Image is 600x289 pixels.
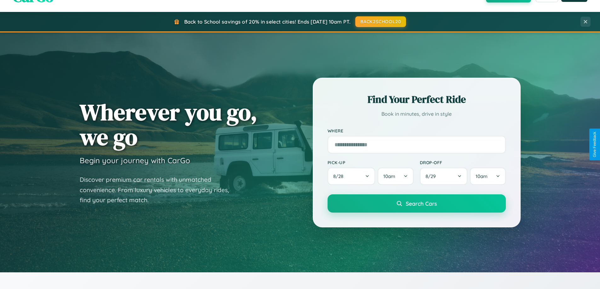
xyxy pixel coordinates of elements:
span: Search Cars [406,200,437,207]
span: 10am [476,173,488,179]
h2: Find Your Perfect Ride [328,92,506,106]
span: Back to School savings of 20% in select cities! Ends [DATE] 10am PT. [184,19,351,25]
span: 8 / 29 [426,173,439,179]
label: Where [328,128,506,133]
button: 8/29 [420,168,468,185]
p: Discover premium car rentals with unmatched convenience. From luxury vehicles to everyday rides, ... [80,175,237,205]
label: Drop-off [420,160,506,165]
h1: Wherever you go, we go [80,100,257,149]
button: Search Cars [328,194,506,213]
button: 10am [378,168,413,185]
button: 10am [470,168,506,185]
label: Pick-up [328,160,414,165]
span: 8 / 28 [333,173,346,179]
span: 10am [383,173,395,179]
button: 8/28 [328,168,375,185]
button: BACK2SCHOOL20 [355,16,406,27]
p: Book in minutes, drive in style [328,109,506,119]
div: Give Feedback [592,132,597,157]
h3: Begin your journey with CarGo [80,156,190,165]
